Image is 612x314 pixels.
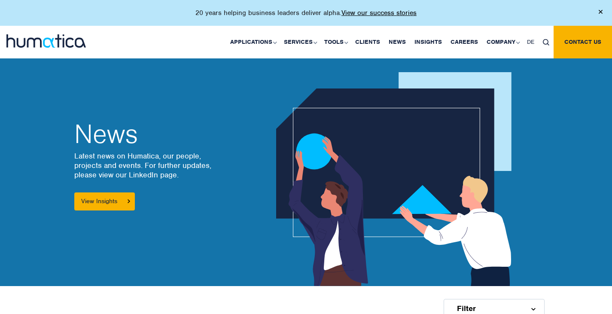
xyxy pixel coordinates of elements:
[280,26,320,58] a: Services
[320,26,351,58] a: Tools
[527,38,534,46] span: DE
[384,26,410,58] a: News
[446,26,482,58] a: Careers
[276,72,519,286] img: news_ban1
[74,121,218,147] h2: News
[543,39,549,46] img: search_icon
[457,305,476,312] span: Filter
[195,9,417,17] p: 20 years helping business leaders deliver alpha.
[531,308,535,311] img: d_arroww
[482,26,523,58] a: Company
[341,9,417,17] a: View our success stories
[523,26,539,58] a: DE
[74,151,218,180] p: Latest news on Humatica, our people, projects and events. For further updates, please view our Li...
[226,26,280,58] a: Applications
[351,26,384,58] a: Clients
[6,34,86,48] img: logo
[554,26,612,58] a: Contact us
[74,192,135,210] a: View Insights
[128,199,130,203] img: arrowicon
[410,26,446,58] a: Insights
